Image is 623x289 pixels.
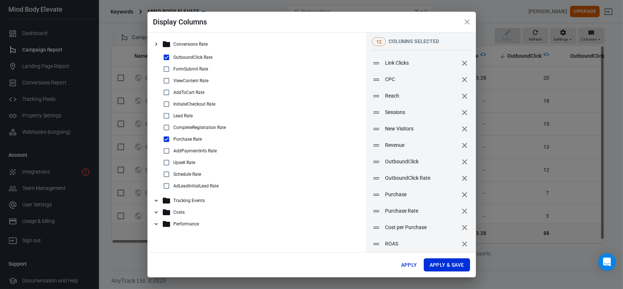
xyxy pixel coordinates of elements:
p: Performance [174,221,199,227]
button: remove [458,205,471,217]
div: New Visitorsremove [366,121,476,137]
p: AdLeadInitialLead Rate [174,183,219,189]
button: Apply [397,258,421,272]
button: remove [458,238,471,250]
span: CPC [385,76,458,83]
p: Lead Rate [174,113,193,118]
span: Reach [385,92,458,100]
p: Costs [174,210,185,215]
button: remove [458,73,471,86]
p: OutboundClick Rate [174,55,212,60]
div: ROASremove [366,236,476,252]
p: AddToCart Rate [174,90,204,95]
button: close [458,13,476,31]
p: ViewContent Rate [174,78,208,83]
button: remove [458,172,471,185]
span: Purchase [385,191,458,198]
span: Display Columns [153,18,207,26]
button: remove [458,106,471,119]
p: Upsell Rate [174,160,196,165]
span: Revenue [385,141,458,149]
div: Cost per Purchaseremove [366,219,476,236]
span: New Visitors [385,125,458,133]
button: Apply & Save [424,258,470,272]
p: CompleteRegistration Rate [174,125,226,130]
p: AddPaymentInfo Rate [174,148,217,153]
div: Revenueremove [366,137,476,153]
div: Open Intercom Messenger [598,253,616,271]
span: columns selected [389,38,439,44]
div: OutboundClickremove [366,153,476,170]
button: remove [458,123,471,135]
div: Link Clicksremove [366,55,476,71]
button: remove [458,156,471,168]
p: Conversions Rate [174,42,208,47]
div: CPCremove [366,71,476,88]
button: remove [458,57,471,69]
p: Tracking Events [174,198,205,203]
div: OutboundClick Rateremove [366,170,476,186]
span: Cost per Purchase [385,224,458,231]
p: Schedule Rate [174,172,201,177]
button: remove [458,189,471,201]
div: Purchaseremove [366,186,476,203]
div: Reachremove [366,88,476,104]
p: FormSubmit Rate [174,66,208,72]
div: Sessionsremove [366,104,476,121]
div: Purchase Rateremove [366,203,476,219]
span: ROAS [385,240,458,248]
p: Purchase Rate [174,137,202,142]
span: Purchase Rate [385,207,458,215]
span: Link Clicks [385,59,458,67]
span: OutboundClick Rate [385,174,458,182]
span: OutboundClick [385,158,458,166]
p: InitiateCheckout Rate [174,102,215,107]
span: Sessions [385,109,458,116]
button: remove [458,139,471,152]
span: 12 [374,38,384,46]
button: remove [458,90,471,102]
button: remove [458,221,471,234]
